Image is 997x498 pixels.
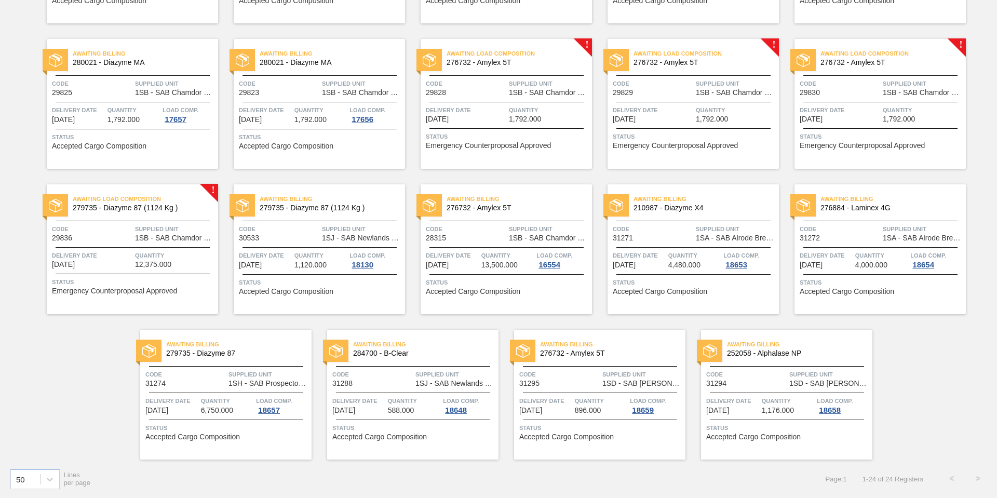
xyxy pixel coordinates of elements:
[52,116,75,124] span: 07/18/2025
[509,78,589,89] span: Supplied Unit
[256,406,282,414] div: 18657
[228,380,309,387] span: 1SH - SAB Prospecton Brewery
[256,396,309,414] a: Load Comp.18657
[634,194,779,204] span: Awaiting Billing
[349,261,375,269] div: 18130
[218,184,405,314] a: statusAwaiting Billing279735 - Diazyme 87 (1124 Kg )Code30533Supplied Unit1SJ - SAB Newlands Brew...
[322,224,402,234] span: Supplied Unit
[228,369,309,380] span: Supplied Unit
[145,369,226,380] span: Code
[668,250,721,261] span: Quantity
[613,89,633,97] span: 29829
[727,349,864,357] span: 252058 - Alphalase NP
[910,261,936,269] div: 18654
[668,261,700,269] span: 4,480.000
[239,116,262,124] span: 07/18/2025
[426,224,506,234] span: Code
[135,234,215,242] span: 1SB - SAB Chamdor Brewery
[322,78,402,89] span: Supplied Unit
[31,39,218,169] a: statusAwaiting Billing280021 - Diazyme MACode29825Supplied Unit1SB - SAB Chamdor BreweryDelivery ...
[201,396,254,406] span: Quantity
[509,89,589,97] span: 1SB - SAB Chamdor Brewery
[762,407,794,414] span: 1,176.000
[415,369,496,380] span: Supplied Unit
[939,466,965,492] button: <
[800,131,963,142] span: Status
[509,224,589,234] span: Supplied Unit
[536,250,589,269] a: Load Comp.16554
[426,78,506,89] span: Code
[166,349,303,357] span: 279735 - Diazyme 87
[723,261,749,269] div: 18653
[322,89,402,97] span: 1SB - SAB Chamdor Brewery
[239,78,319,89] span: Code
[800,89,820,97] span: 29830
[706,433,801,441] span: Accepted Cargo Composition
[800,288,894,295] span: Accepted Cargo Composition
[260,204,397,212] span: 279735 - Diazyme 87 (1124 Kg )
[332,407,355,414] span: 09/10/2025
[16,475,25,483] div: 50
[52,224,132,234] span: Code
[52,287,177,295] span: Emergency Counterproposal Approved
[443,406,469,414] div: 18648
[863,475,923,483] span: 1 - 24 of 24 Registers
[800,224,880,234] span: Code
[73,204,210,212] span: 279735 - Diazyme 87 (1124 Kg )
[349,105,385,115] span: Load Comp.
[575,396,628,406] span: Quantity
[239,277,402,288] span: Status
[201,407,233,414] span: 6,750.000
[349,115,375,124] div: 17656
[685,330,872,460] a: statusAwaiting Billing252058 - Alphalase NPCode31294Supplied Unit1SD - SAB [PERSON_NAME]Delivery ...
[789,369,870,380] span: Supplied Unit
[826,475,847,483] span: Page : 1
[800,277,963,288] span: Status
[592,184,779,314] a: statusAwaiting Billing210987 - Diazyme X4Code31271Supplied Unit1SA - SAB Alrode BreweryDelivery D...
[613,78,693,89] span: Code
[142,344,156,358] img: status
[447,59,584,66] span: 276732 - Amylex 5T
[447,194,592,204] span: Awaiting Billing
[634,59,771,66] span: 276732 - Amylex 5T
[405,184,592,314] a: statusAwaiting Billing276732 - Amylex 5TCode28315Supplied Unit1SB - SAB Chamdor BreweryDelivery D...
[426,288,520,295] span: Accepted Cargo Composition
[107,105,160,115] span: Quantity
[294,261,327,269] span: 1,120.000
[426,261,449,269] span: 08/13/2025
[519,433,614,441] span: Accepted Cargo Composition
[31,184,218,314] a: !statusAwaiting Load Composition279735 - Diazyme 87 (1124 Kg )Code29836Supplied Unit1SB - SAB Cha...
[706,380,726,387] span: 31294
[883,78,963,89] span: Supplied Unit
[965,466,991,492] button: >
[696,224,776,234] span: Supplied Unit
[910,250,963,269] a: Load Comp.18654
[236,53,249,67] img: status
[239,288,333,295] span: Accepted Cargo Composition
[883,234,963,242] span: 1SA - SAB Alrode Brewery
[73,194,218,204] span: Awaiting Load Composition
[727,339,872,349] span: Awaiting Billing
[883,89,963,97] span: 1SB - SAB Chamdor Brewery
[218,39,405,169] a: statusAwaiting Billing280021 - Diazyme MACode29823Supplied Unit1SB - SAB Chamdor BreweryDelivery ...
[613,142,738,150] span: Emergency Counterproposal Approved
[634,48,779,59] span: Awaiting Load Composition
[107,116,140,124] span: 1,792.000
[613,131,776,142] span: Status
[260,59,397,66] span: 280021 - Diazyme MA
[509,115,541,123] span: 1,792.000
[145,433,240,441] span: Accepted Cargo Composition
[706,423,870,433] span: Status
[426,105,506,115] span: Delivery Date
[696,78,776,89] span: Supplied Unit
[135,224,215,234] span: Supplied Unit
[163,115,188,124] div: 17657
[239,261,262,269] span: 08/09/2025
[426,89,446,97] span: 29828
[883,224,963,234] span: Supplied Unit
[145,407,168,414] span: 09/09/2025
[447,48,592,59] span: Awaiting Load Composition
[516,344,530,358] img: status
[820,48,966,59] span: Awaiting Load Composition
[52,78,132,89] span: Code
